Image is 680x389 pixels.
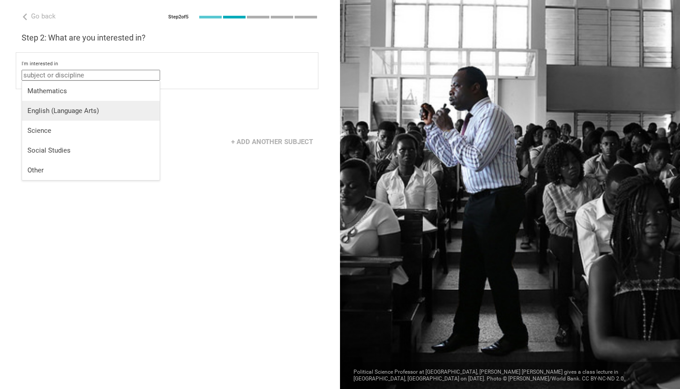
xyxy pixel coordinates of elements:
[168,14,188,20] div: Step 2 of 5
[22,32,318,43] h3: Step 2: What are you interested in?
[22,61,313,67] div: I'm interested in
[22,70,160,81] input: subject or discipline
[340,362,680,389] div: Political Science Professor at [GEOGRAPHIC_DATA], [PERSON_NAME] [PERSON_NAME] gives a class lectu...
[226,133,318,150] div: + Add another subject
[31,12,56,20] span: Go back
